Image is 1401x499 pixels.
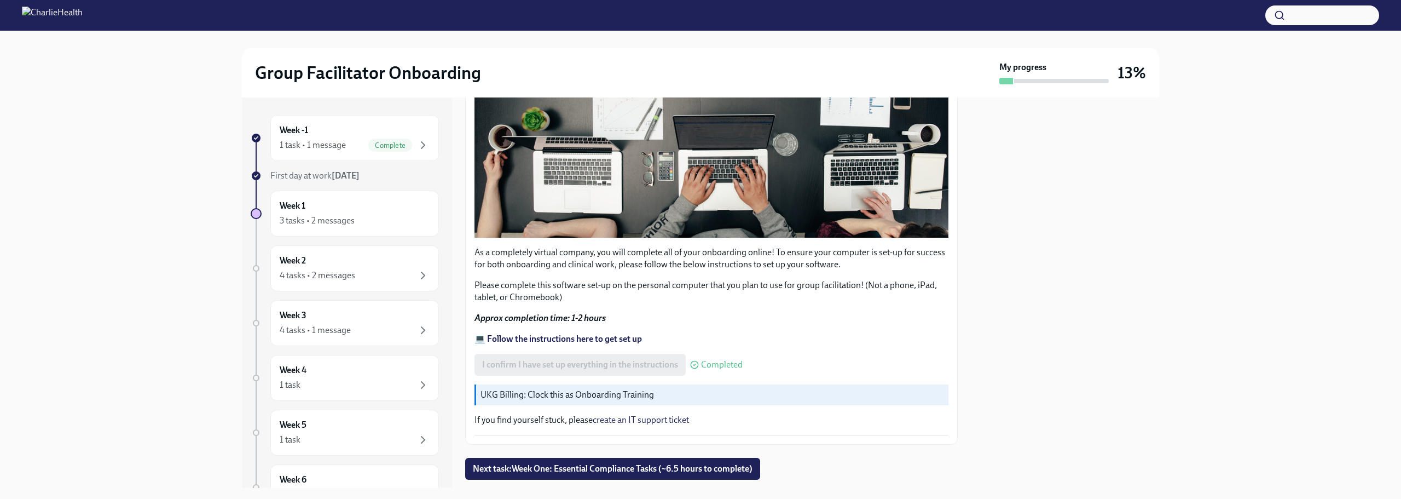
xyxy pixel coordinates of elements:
a: Week 34 tasks • 1 message [251,300,439,346]
a: Week 51 task [251,410,439,456]
strong: My progress [999,61,1046,73]
h2: Group Facilitator Onboarding [255,62,481,84]
div: 1 task • 1 message [280,139,346,151]
h6: Week 6 [280,474,306,486]
a: Week 41 task [251,355,439,401]
div: 4 tasks • 2 messages [280,269,355,282]
div: 1 task [280,434,300,446]
h6: Week 5 [280,419,306,431]
span: Complete [368,141,412,150]
strong: [DATE] [332,170,360,181]
h6: Week 1 [280,200,305,212]
a: create an IT support ticket [593,415,689,425]
a: Week 24 tasks • 2 messages [251,245,439,291]
p: Please complete this software set-up on the personal computer that you plan to use for group faci... [474,279,948,303]
a: 💻 Follow the instructions here to get set up [474,334,642,344]
a: First day at work[DATE] [251,170,439,182]
h3: 13% [1118,63,1146,83]
a: Week 13 tasks • 2 messages [251,191,439,237]
p: As a completely virtual company, you will complete all of your onboarding online! To ensure your ... [474,246,948,271]
div: 4 tasks • 1 message [280,324,351,336]
p: If you find yourself stuck, please [474,414,948,426]
span: First day at work [270,170,360,181]
span: Completed [701,360,743,369]
h6: Week 4 [280,364,306,376]
h6: Week -1 [280,124,308,136]
button: Next task:Week One: Essential Compliance Tasks (~6.5 hours to complete) [465,458,760,480]
p: UKG Billing: Clock this as Onboarding Training [480,389,944,401]
strong: Approx completion time: 1-2 hours [474,313,606,323]
div: 1 task [280,379,300,391]
h6: Week 3 [280,309,306,322]
div: 3 tasks • 2 messages [280,215,355,227]
img: CharlieHealth [22,7,83,24]
span: Next task : Week One: Essential Compliance Tasks (~6.5 hours to complete) [473,463,752,474]
h6: Week 2 [280,255,306,267]
a: Week -11 task • 1 messageComplete [251,115,439,161]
